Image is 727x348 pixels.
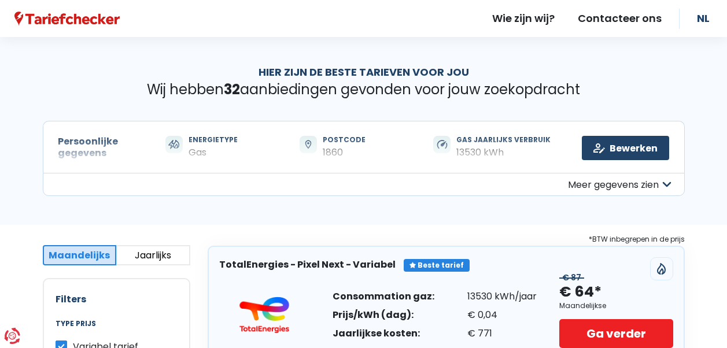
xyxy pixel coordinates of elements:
[559,319,673,348] a: Ga verder
[43,66,685,79] h1: Hier zijn de beste tarieven voor jou
[14,11,120,26] a: Tariefchecker
[116,245,190,265] button: Jaarlijks
[333,292,434,301] div: Consommation gaz:
[559,302,606,310] div: Maandelijkse
[333,329,434,338] div: Jaarlijkse kosten:
[208,233,685,246] div: *BTW inbegrepen in de prijs
[14,12,120,26] img: Tariefchecker logo
[219,259,396,270] h3: TotalEnergies - Pixel Next - Variabel
[333,310,434,320] div: Prijs/kWh (dag):
[559,283,601,302] div: € 64*
[230,297,299,334] img: TotalEnergies
[404,259,470,272] div: Beste tarief
[43,245,117,265] button: Maandelijks
[467,310,537,320] div: € 0,04
[56,294,178,305] h2: Filters
[467,292,537,301] div: 13530 kWh/jaar
[467,329,537,338] div: € 771
[559,273,584,283] div: € 87
[43,173,685,196] button: Meer gegevens zien
[582,136,669,160] a: Bewerken
[43,82,685,98] p: Wij hebben aanbiedingen gevonden voor jouw zoekopdracht
[224,80,240,99] span: 32
[56,320,178,339] legend: Type prijs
